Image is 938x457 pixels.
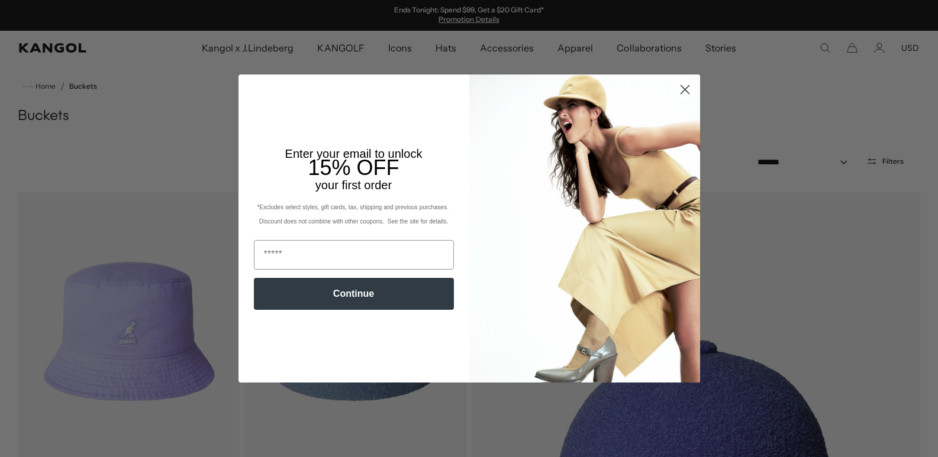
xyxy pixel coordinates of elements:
[285,147,423,160] span: Enter your email to unlock
[308,155,399,180] span: 15% OFF
[315,179,392,192] span: your first order
[254,240,454,270] input: Email
[469,74,700,382] img: 93be19ad-e773-4382-80b9-c9d740c9197f.jpeg
[254,278,454,310] button: Continue
[257,204,450,225] span: *Excludes select styles, gift cards, tax, shipping and previous purchases. Discount does not comb...
[675,79,695,100] button: Close dialog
